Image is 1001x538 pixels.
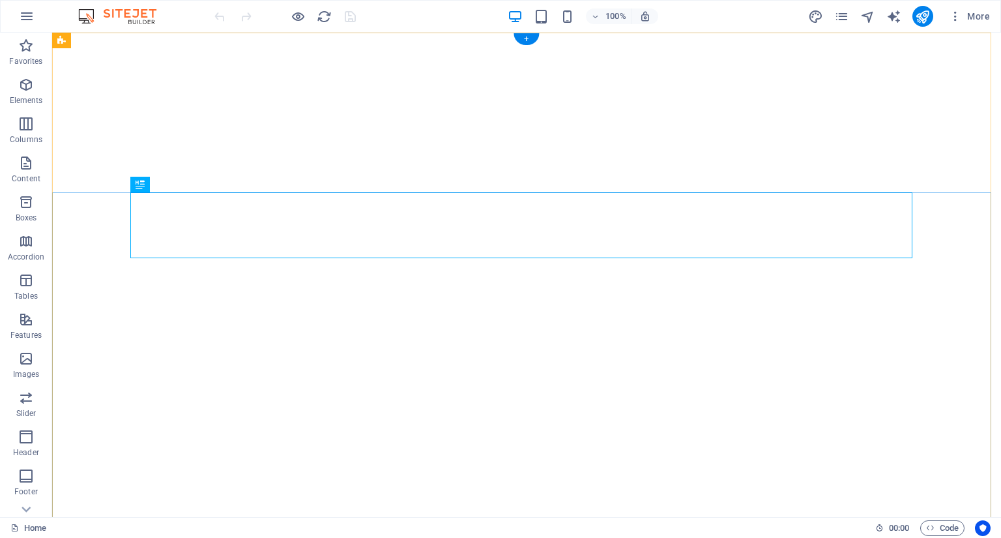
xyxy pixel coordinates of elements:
p: Footer [14,486,38,497]
p: Accordion [8,252,44,262]
p: Columns [10,134,42,145]
p: Elements [10,95,43,106]
h6: 100% [605,8,626,24]
button: publish [912,6,933,27]
button: design [808,8,824,24]
p: Content [12,173,40,184]
p: Boxes [16,213,37,223]
button: Click here to leave preview mode and continue editing [290,8,306,24]
i: Navigator [860,9,875,24]
div: + [514,33,539,45]
p: Images [13,369,40,380]
span: : [898,523,900,533]
a: Click to cancel selection. Double-click to open Pages [10,520,46,536]
i: On resize automatically adjust zoom level to fit chosen device. [639,10,651,22]
i: Reload page [317,9,332,24]
button: navigator [860,8,876,24]
button: Usercentrics [975,520,991,536]
button: More [944,6,995,27]
i: Design (Ctrl+Alt+Y) [808,9,823,24]
span: Code [926,520,959,536]
button: Code [920,520,965,536]
p: Tables [14,291,38,301]
button: pages [834,8,850,24]
span: More [949,10,990,23]
span: 00 00 [889,520,909,536]
h6: Session time [875,520,910,536]
button: text_generator [886,8,902,24]
p: Features [10,330,42,340]
p: Slider [16,408,36,419]
button: 100% [586,8,632,24]
p: Favorites [9,56,42,67]
i: Publish [915,9,930,24]
i: Pages (Ctrl+Alt+S) [834,9,849,24]
button: reload [316,8,332,24]
i: AI Writer [886,9,901,24]
img: Editor Logo [75,8,173,24]
p: Header [13,447,39,458]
